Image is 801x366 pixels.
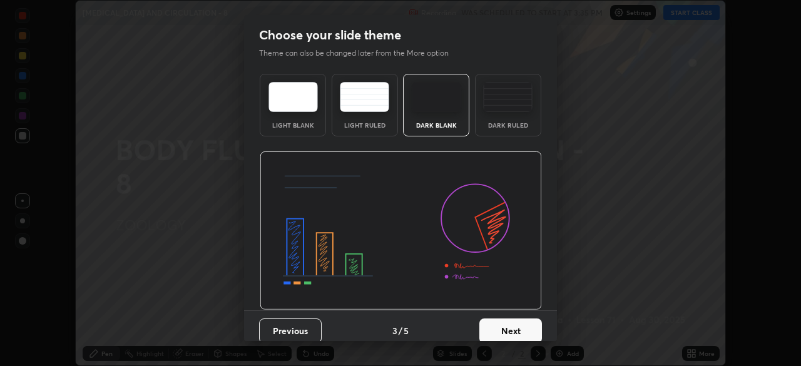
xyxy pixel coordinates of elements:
div: Light Blank [268,122,318,128]
h4: 3 [392,324,397,337]
p: Theme can also be changed later from the More option [259,48,462,59]
img: lightTheme.e5ed3b09.svg [268,82,318,112]
h4: 5 [404,324,409,337]
h2: Choose your slide theme [259,27,401,43]
div: Dark Ruled [483,122,533,128]
button: Previous [259,318,322,343]
img: lightRuledTheme.5fabf969.svg [340,82,389,112]
div: Dark Blank [411,122,461,128]
img: darkTheme.f0cc69e5.svg [412,82,461,112]
img: darkRuledTheme.de295e13.svg [483,82,533,112]
img: darkThemeBanner.d06ce4a2.svg [260,151,542,310]
div: Light Ruled [340,122,390,128]
button: Next [479,318,542,343]
h4: / [399,324,402,337]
